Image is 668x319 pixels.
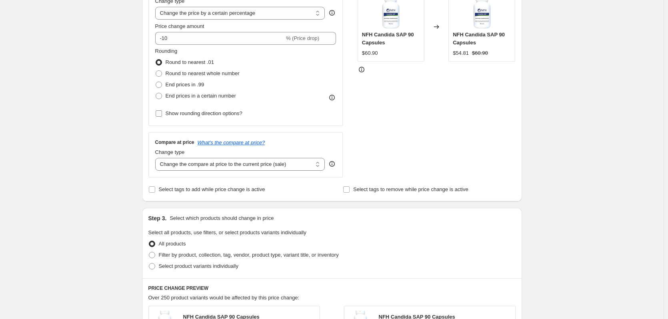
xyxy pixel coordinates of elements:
span: Select all products, use filters, or select products variants individually [148,229,306,235]
span: NFH Candida SAP 90 Capsules [362,32,414,46]
span: Filter by product, collection, tag, vendor, product type, variant title, or inventory [159,252,339,258]
span: Select tags to remove while price change is active [353,186,468,192]
span: NFH Candida SAP 90 Capsules [453,32,505,46]
span: % (Price drop) [286,35,319,41]
span: Rounding [155,48,178,54]
span: Select product variants individually [159,263,238,269]
div: help [328,9,336,17]
input: -15 [155,32,284,45]
button: What's the compare at price? [198,140,265,146]
span: End prices in .99 [166,82,204,88]
span: Change type [155,149,185,155]
span: Show rounding direction options? [166,110,242,116]
strike: $60.90 [472,49,488,57]
div: help [328,160,336,168]
div: $54.81 [453,49,469,57]
h2: Step 3. [148,214,167,222]
div: $60.90 [362,49,378,57]
p: Select which products should change in price [170,214,274,222]
span: Price change amount [155,23,204,29]
span: All products [159,241,186,247]
h3: Compare at price [155,139,194,146]
span: End prices in a certain number [166,93,236,99]
span: Round to nearest whole number [166,70,240,76]
span: Round to nearest .01 [166,59,214,65]
span: Select tags to add while price change is active [159,186,265,192]
span: Over 250 product variants would be affected by this price change: [148,295,300,301]
h6: PRICE CHANGE PREVIEW [148,285,516,291]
